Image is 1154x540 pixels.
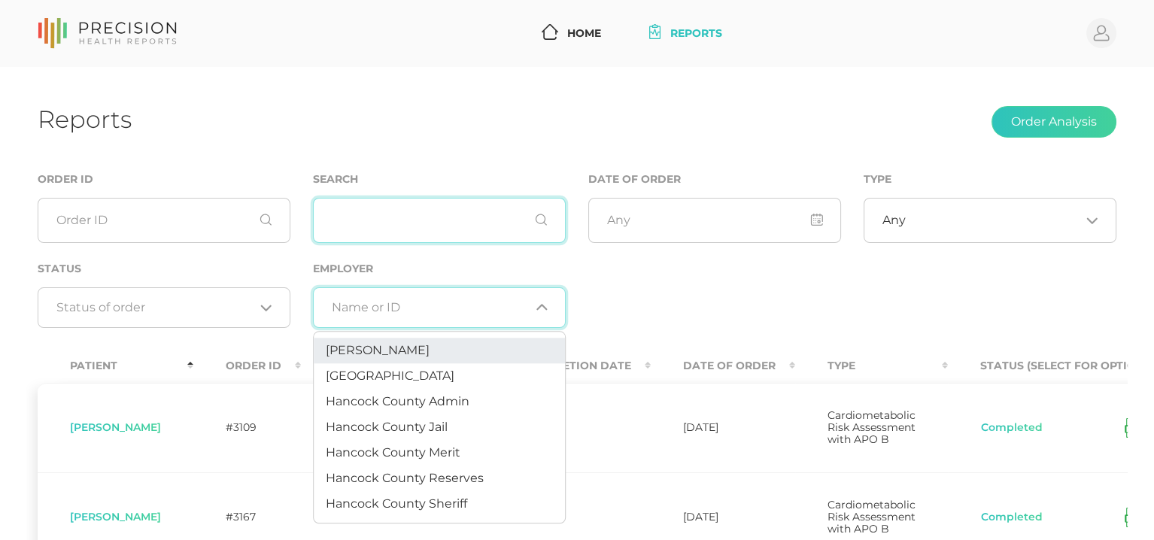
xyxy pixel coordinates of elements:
label: Order ID [38,173,93,186]
td: #3109 [193,383,301,472]
input: Search for option [906,213,1080,228]
label: Employer [313,262,373,275]
span: [GEOGRAPHIC_DATA] [326,369,454,383]
h1: Reports [38,105,132,134]
a: Home [536,20,607,47]
th: Type : activate to sort column ascending [795,349,948,383]
span: Hancock County Sheriff [326,496,467,511]
td: [DATE] [651,383,795,472]
span: [PERSON_NAME] [70,420,161,434]
span: Cardiometabolic Risk Assessment with APO B [828,498,916,535]
input: First or Last Name [313,198,566,243]
button: Completed [980,510,1043,525]
button: Completed [980,420,1043,435]
td: [DATE] [490,383,651,472]
span: Hancock County Merit [326,445,460,460]
a: Reports [643,20,728,47]
span: Hancock County Reserves [326,471,484,485]
input: Any [588,198,841,243]
span: Hancock County Jail [326,420,448,434]
div: Search for option [864,198,1116,243]
input: Order ID [38,198,290,243]
span: Cardiometabolic Risk Assessment with APO B [828,408,916,446]
label: Date of Order [588,173,681,186]
input: Search for option [332,300,530,315]
div: Search for option [313,287,566,328]
th: Employer Tag : activate to sort column ascending [301,349,490,383]
button: Order Analysis [992,106,1116,138]
div: Search for option [38,287,290,328]
span: Any [882,213,906,228]
td: Hancock County Jail [301,383,490,472]
span: [PERSON_NAME] [326,343,430,357]
th: Date Of Order : activate to sort column ascending [651,349,795,383]
th: Patient : activate to sort column descending [38,349,193,383]
label: Status [38,262,81,275]
span: Hancock County Admin [326,394,469,408]
label: Type [864,173,891,186]
th: Order ID : activate to sort column ascending [193,349,301,383]
th: Completion Date : activate to sort column ascending [490,349,651,383]
input: Search for option [56,300,254,315]
span: [PERSON_NAME] [70,510,161,523]
label: Search [313,173,358,186]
